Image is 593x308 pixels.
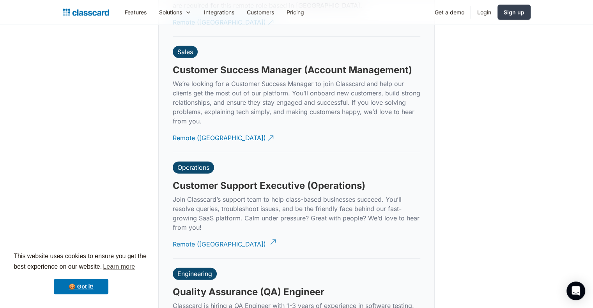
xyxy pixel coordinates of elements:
p: We’re looking for a Customer Success Manager to join Classcard and help our clients get the most ... [173,79,420,126]
a: Remote ([GEOGRAPHIC_DATA]) [173,234,275,255]
h3: Quality Assurance (QA) Engineer [173,286,324,298]
a: home [63,7,109,18]
span: This website uses cookies to ensure you get the best experience on our website. [14,252,149,273]
div: Remote ([GEOGRAPHIC_DATA]) [173,127,266,143]
h3: Customer Support Executive (Operations) [173,180,365,192]
div: Operations [177,164,209,171]
div: Open Intercom Messenger [566,282,585,300]
div: Engineering [177,270,212,278]
a: Login [471,4,497,21]
a: Pricing [280,4,310,21]
div: Sign up [504,8,524,16]
a: learn more about cookies [102,261,136,273]
div: Sales [177,48,193,56]
a: Sign up [497,5,531,20]
div: Solutions [159,8,182,16]
a: Get a demo [428,4,471,21]
a: Features [119,4,153,21]
p: Join Classcard’s support team to help class-based businesses succeed. You’ll resolve queries, tro... [173,195,420,232]
div: cookieconsent [6,244,156,302]
a: dismiss cookie message [54,279,108,294]
div: Solutions [153,4,198,21]
a: Customers [241,4,280,21]
a: Remote ([GEOGRAPHIC_DATA]) [173,127,275,149]
h3: Customer Success Manager (Account Management) [173,64,412,76]
a: Integrations [198,4,241,21]
div: Remote ([GEOGRAPHIC_DATA]) [173,234,266,249]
